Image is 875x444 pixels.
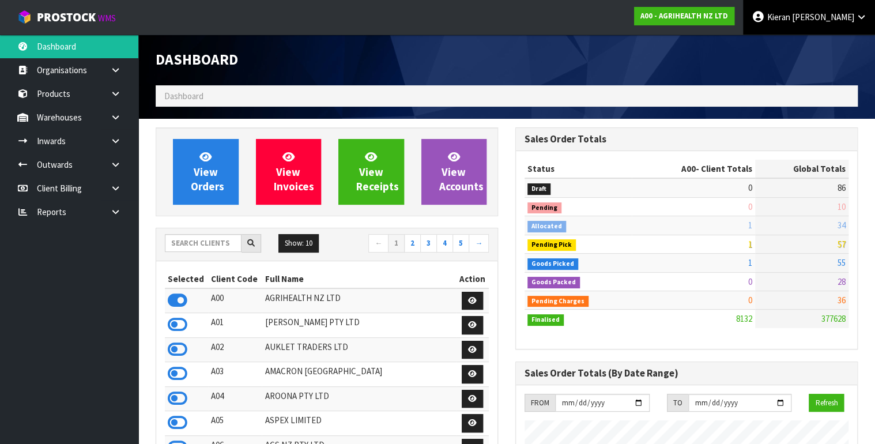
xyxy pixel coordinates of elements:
td: [PERSON_NAME] PTY LTD [262,313,456,338]
h3: Sales Order Totals (By Date Range) [525,368,848,379]
a: 2 [404,234,421,253]
span: 0 [748,276,752,287]
div: FROM [525,394,555,412]
span: A00 [681,163,696,174]
th: - Client Totals [632,160,755,178]
span: View Receipts [356,150,399,193]
span: Dashboard [156,50,238,69]
th: Global Totals [755,160,848,178]
div: TO [667,394,688,412]
td: AGRIHEALTH NZ LTD [262,288,456,313]
a: ViewAccounts [421,139,487,205]
th: Selected [165,270,208,288]
th: Full Name [262,270,456,288]
a: 5 [452,234,469,253]
span: 55 [838,257,846,268]
span: View Accounts [439,150,484,193]
th: Status [525,160,632,178]
td: A04 [208,386,262,411]
td: ASPEX LIMITED [262,411,456,436]
a: 1 [388,234,405,253]
td: AROONA PTY LTD [262,386,456,411]
a: 3 [420,234,437,253]
td: A02 [208,337,262,362]
span: 0 [748,201,752,212]
span: 34 [838,220,846,231]
span: Dashboard [164,91,203,101]
td: A01 [208,313,262,338]
td: A03 [208,362,262,387]
span: 1 [748,257,752,268]
span: Pending [527,202,561,214]
span: 0 [748,295,752,306]
a: A00 - AGRIHEALTH NZ LTD [634,7,734,25]
span: Pending Pick [527,239,576,251]
span: Pending Charges [527,296,589,307]
small: WMS [98,13,116,24]
td: AMACRON [GEOGRAPHIC_DATA] [262,362,456,387]
span: Allocated [527,221,566,232]
button: Show: 10 [278,234,319,253]
span: Goods Picked [527,258,578,270]
input: Search clients [165,234,242,252]
span: View Invoices [274,150,314,193]
a: ViewInvoices [256,139,322,205]
span: 1 [748,220,752,231]
span: Draft [527,183,550,195]
td: AUKLET TRADERS LTD [262,337,456,362]
img: cube-alt.png [17,10,32,24]
h3: Sales Order Totals [525,134,848,145]
span: 1 [748,239,752,250]
span: 57 [838,239,846,250]
span: Kieran [767,12,790,22]
a: → [469,234,489,253]
span: 28 [838,276,846,287]
th: Client Code [208,270,262,288]
span: Goods Packed [527,277,580,288]
span: 377628 [821,313,846,324]
td: A05 [208,411,262,436]
span: 0 [748,182,752,193]
span: ProStock [37,10,96,25]
strong: A00 - AGRIHEALTH NZ LTD [640,11,728,21]
a: ← [368,234,389,253]
span: 86 [838,182,846,193]
span: 36 [838,295,846,306]
span: 10 [838,201,846,212]
a: ViewOrders [173,139,239,205]
span: Finalised [527,314,564,326]
td: A00 [208,288,262,313]
span: [PERSON_NAME] [791,12,854,22]
a: 4 [436,234,453,253]
nav: Page navigation [335,234,489,254]
span: 8132 [736,313,752,324]
button: Refresh [809,394,844,412]
a: ViewReceipts [338,139,404,205]
th: Action [456,270,489,288]
span: View Orders [191,150,224,193]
